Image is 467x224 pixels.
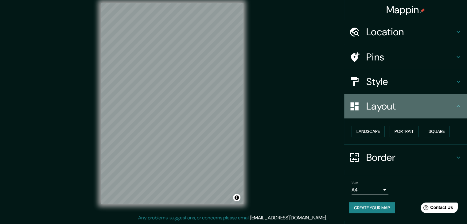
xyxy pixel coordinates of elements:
[352,126,385,137] button: Landscape
[420,8,425,13] img: pin-icon.png
[366,75,455,88] h4: Style
[366,100,455,112] h4: Layout
[366,51,455,63] h4: Pins
[344,45,467,69] div: Pins
[327,214,328,222] div: .
[344,20,467,44] div: Location
[349,202,395,214] button: Create your map
[352,185,388,195] div: A4
[138,214,327,222] p: Any problems, suggestions, or concerns please email .
[233,194,240,201] button: Toggle attribution
[344,69,467,94] div: Style
[366,26,455,38] h4: Location
[424,126,449,137] button: Square
[390,126,419,137] button: Portrait
[101,3,243,204] canvas: Map
[250,214,326,221] a: [EMAIL_ADDRESS][DOMAIN_NAME]
[412,200,460,217] iframe: Help widget launcher
[352,180,358,185] label: Size
[344,145,467,170] div: Border
[366,151,455,164] h4: Border
[344,94,467,118] div: Layout
[328,214,329,222] div: .
[386,4,425,16] h4: Mappin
